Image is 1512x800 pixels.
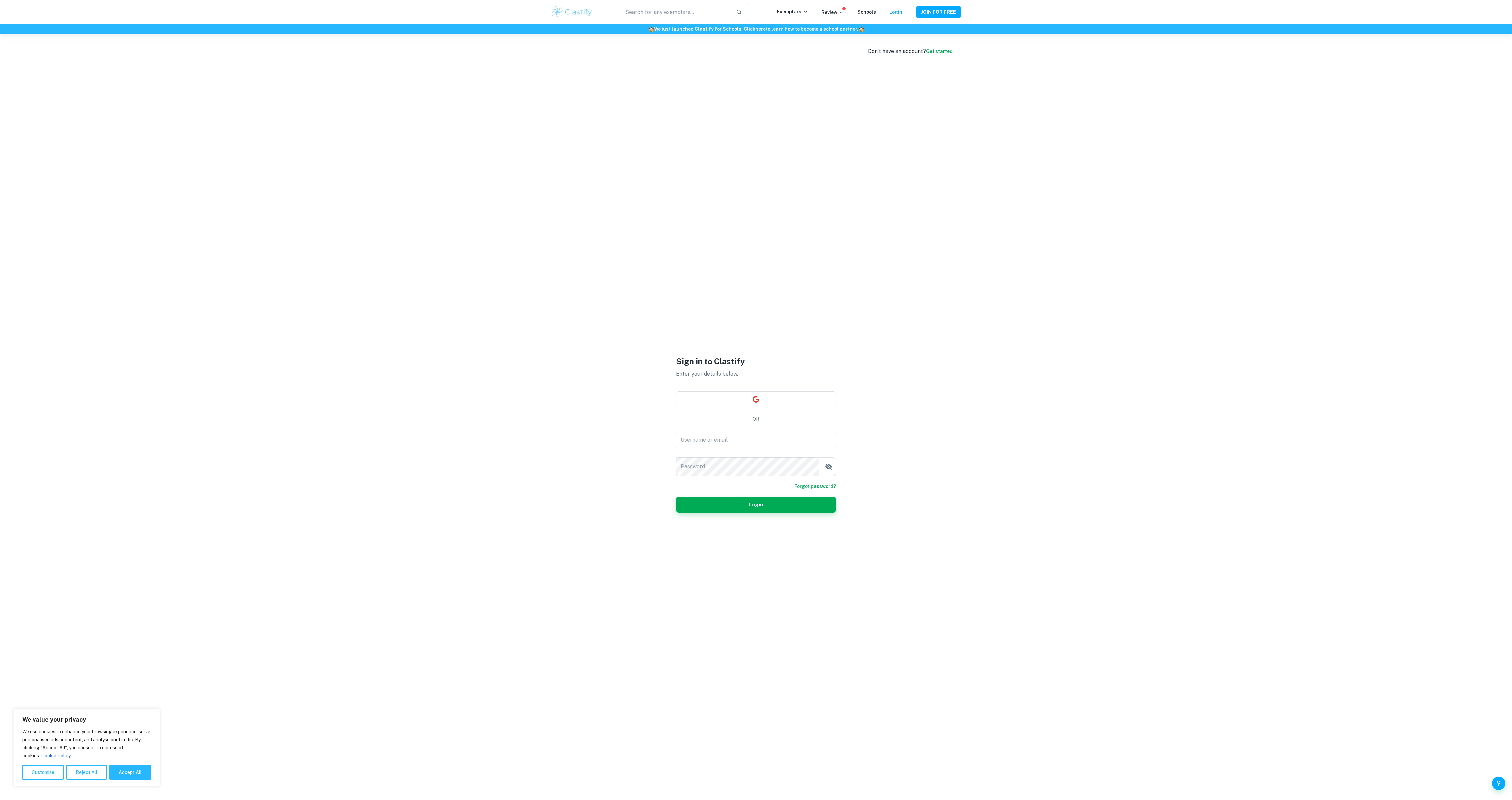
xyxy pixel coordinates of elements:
[22,716,151,724] p: We value your privacy
[889,9,902,15] a: Login
[648,26,654,32] span: 🏫
[66,765,107,780] button: Reject All
[858,26,864,32] span: 🏫
[676,355,836,367] h1: Sign in to Clastify
[926,49,953,54] a: Get started
[916,6,961,18] button: JOIN FOR FREE
[551,5,593,19] img: Clastify logo
[22,728,151,760] p: We use cookies to enhance your browsing experience, serve personalised ads or content, and analys...
[676,497,836,513] button: Login
[22,765,64,780] button: Customise
[753,415,759,423] p: OR
[676,370,836,378] p: Enter your details below.
[821,9,844,16] p: Review
[621,3,731,21] input: Search for any exemplars...
[857,9,876,15] a: Schools
[41,753,71,759] a: Cookie Policy
[1,25,1511,33] h6: We just launched Clastify for Schools. Click to learn how to become a school partner.
[13,709,160,787] div: We value your privacy
[868,47,953,55] div: Don’t have an account?
[777,8,808,15] p: Exemplars
[109,765,151,780] button: Accept All
[794,483,836,490] a: Forgot password?
[1492,777,1505,790] button: Help and Feedback
[755,26,766,32] a: here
